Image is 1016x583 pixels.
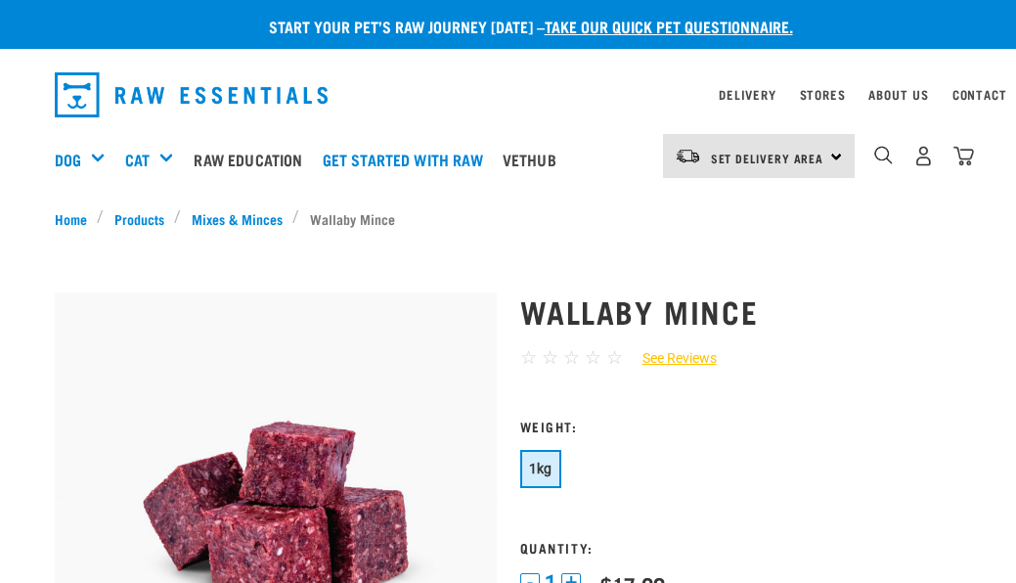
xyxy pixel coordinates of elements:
[953,146,974,166] img: home-icon@2x.png
[39,65,978,125] nav: dropdown navigation
[868,91,928,98] a: About Us
[520,346,537,369] span: ☆
[520,540,962,555] h3: Quantity:
[125,148,150,171] a: Cat
[585,346,601,369] span: ☆
[675,148,701,165] img: van-moving.png
[800,91,846,98] a: Stores
[55,72,329,117] img: Raw Essentials Logo
[104,208,174,229] a: Products
[55,208,98,229] a: Home
[606,346,623,369] span: ☆
[529,461,552,476] span: 1kg
[181,208,292,229] a: Mixes & Minces
[623,348,717,369] a: See Reviews
[874,146,893,164] img: home-icon-1@2x.png
[55,148,81,171] a: Dog
[542,346,558,369] span: ☆
[520,293,962,329] h1: Wallaby Mince
[55,208,962,229] nav: breadcrumbs
[498,120,571,199] a: Vethub
[719,91,775,98] a: Delivery
[318,120,498,199] a: Get started with Raw
[563,346,580,369] span: ☆
[520,419,962,433] h3: Weight:
[952,91,1007,98] a: Contact
[545,22,793,30] a: take our quick pet questionnaire.
[913,146,934,166] img: user.png
[520,450,561,488] button: 1kg
[711,155,824,161] span: Set Delivery Area
[189,120,317,199] a: Raw Education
